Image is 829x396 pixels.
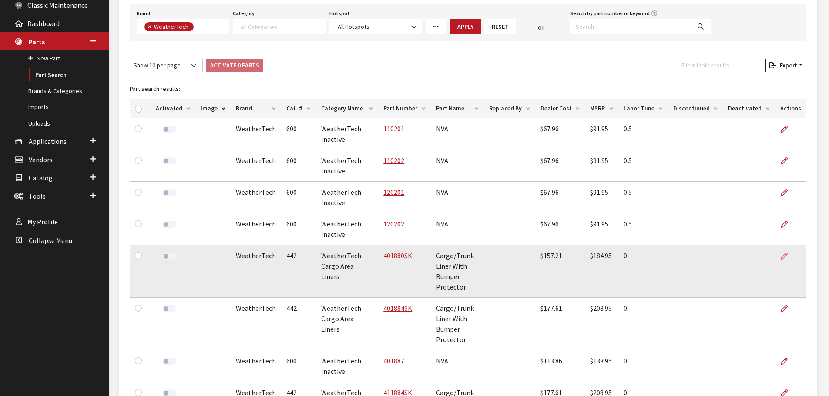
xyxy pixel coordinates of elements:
td: $113.86 [535,350,585,382]
td: $91.95 [585,213,618,245]
td: $184.95 [585,245,618,298]
span: Catalog [29,173,53,182]
td: WeatherTech Inactive [316,213,379,245]
th: Deactivated: activate to sort column ascending [723,99,775,118]
span: WeatherTech [153,23,191,30]
span: Select a Brand [137,19,229,34]
span: × [148,23,151,30]
label: Activate Part [162,126,176,133]
td: 600 [281,150,315,182]
a: 401887 [383,356,404,365]
td: Cargo/Trunk Liner With Bumper Protector [431,298,484,350]
td: $157.21 [535,245,585,298]
button: Export [765,59,806,72]
td: 0.5 [618,182,668,213]
td: 0.5 [618,213,668,245]
span: All Hotspots [329,19,422,34]
span: Export [776,61,797,69]
td: NVA [431,150,484,182]
a: Edit Part [780,350,795,372]
a: 110202 [383,156,404,165]
td: WeatherTech Cargo Area Liners [316,245,379,298]
th: Dealer Cost: activate to sort column ascending [535,99,585,118]
th: Cat. #: activate to sort column ascending [281,99,315,118]
textarea: Search [241,23,325,30]
label: Category [233,10,255,17]
label: Search by part number or keyword [570,10,650,17]
button: Apply [450,19,481,34]
label: Brand [137,10,150,17]
a: 401880SK [383,251,412,260]
td: 442 [281,245,315,298]
td: $67.96 [535,213,585,245]
td: NVA [431,350,484,382]
span: Classic Maintenance [27,1,88,10]
td: WeatherTech [231,118,281,150]
td: 0.5 [618,118,668,150]
label: Activate Part [162,157,176,164]
th: Part Number: activate to sort column ascending [378,99,430,118]
th: Replaced By: activate to sort column ascending [484,99,535,118]
label: Activate Part [162,358,176,365]
a: 120201 [383,188,404,196]
td: $177.61 [535,298,585,350]
th: Image: activate to sort column descending [195,99,231,118]
td: 442 [281,298,315,350]
span: Collapse Menu [29,236,72,245]
a: 401884SK [383,304,412,313]
button: Search [690,19,711,34]
span: All Hotspots [335,22,416,31]
a: Edit Part [780,298,795,319]
td: NVA [431,182,484,213]
span: Vendors [29,155,53,164]
span: Dashboard [27,19,60,28]
td: 0 [618,298,668,350]
td: WeatherTech [231,150,281,182]
td: WeatherTech [231,350,281,382]
a: Edit Part [780,150,795,172]
span: Tools [29,192,46,200]
td: $67.96 [535,150,585,182]
td: 0 [618,245,668,298]
td: WeatherTech [231,245,281,298]
td: WeatherTech Cargo Area Liners [316,298,379,350]
th: Activated: activate to sort column ascending [151,99,195,118]
td: $67.96 [535,182,585,213]
td: NVA [431,213,484,245]
div: or [516,22,567,32]
td: $133.95 [585,350,618,382]
td: WeatherTech [231,298,281,350]
td: $67.96 [535,118,585,150]
td: $91.95 [585,150,618,182]
a: More Filters [426,19,446,34]
td: 0.5 [618,150,668,182]
label: Activate Part [162,253,176,260]
span: Select a Category [233,19,326,34]
td: WeatherTech Inactive [316,350,379,382]
th: Part Name: activate to sort column ascending [431,99,484,118]
td: WeatherTech Inactive [316,182,379,213]
label: Activate Part [162,221,176,228]
a: Edit Part [780,118,795,140]
td: WeatherTech Inactive [316,118,379,150]
button: Remove item [144,22,153,31]
th: Category Name: activate to sort column ascending [316,99,379,118]
td: NVA [431,118,484,150]
td: 600 [281,350,315,382]
input: Search [570,19,691,34]
a: Edit Part [780,245,795,267]
label: Hotspot [329,10,350,17]
td: 600 [281,118,315,150]
label: Activate Part [162,305,176,312]
td: WeatherTech [231,213,281,245]
a: 110201 [383,124,404,133]
th: Actions [775,99,806,118]
th: Discontinued: activate to sort column ascending [668,99,723,118]
th: Brand: activate to sort column ascending [231,99,281,118]
a: 120202 [383,220,404,228]
td: $208.95 [585,298,618,350]
td: Cargo/Trunk Liner With Bumper Protector [431,245,484,298]
span: Parts [29,37,45,46]
input: Filter table results [678,59,762,72]
td: 600 [281,213,315,245]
